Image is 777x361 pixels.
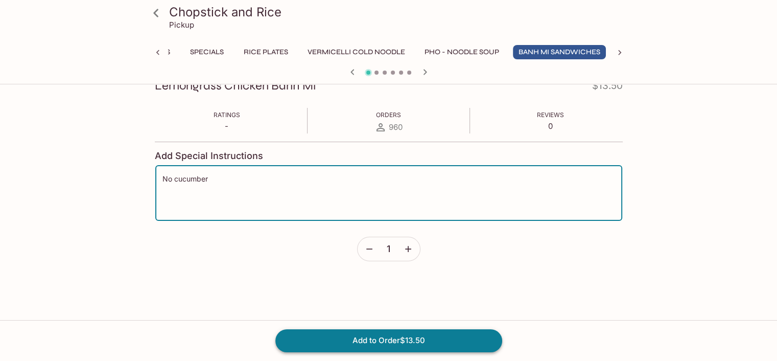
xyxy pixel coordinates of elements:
[169,4,626,20] h3: Chopstick and Rice
[184,45,230,59] button: Specials
[419,45,505,59] button: Pho - Noodle Soup
[169,20,194,30] p: Pickup
[513,45,606,59] button: Banh Mi Sandwiches
[537,111,564,119] span: Reviews
[238,45,294,59] button: Rice Plates
[275,329,502,352] button: Add to Order$13.50
[302,45,411,59] button: Vermicelli Cold Noodle
[214,111,240,119] span: Ratings
[155,78,316,94] h3: Lemongrass Chicken Banh Mi
[155,150,623,162] h4: Add Special Instructions
[592,78,623,98] h4: $13.50
[376,111,401,119] span: Orders
[214,121,240,131] p: -
[387,243,390,255] span: 1
[537,121,564,131] p: 0
[389,122,403,132] span: 960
